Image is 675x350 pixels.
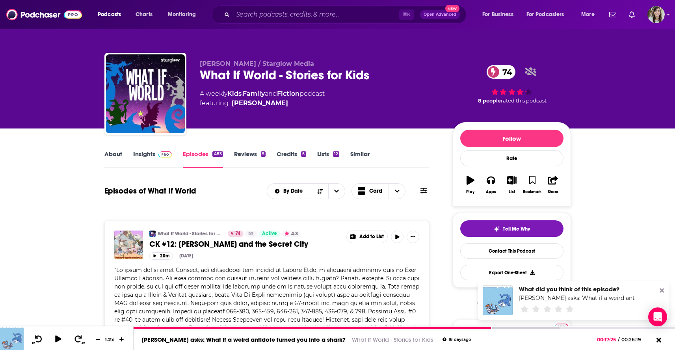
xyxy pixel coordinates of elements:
[235,230,240,238] span: 74
[478,98,501,104] span: 8 people
[647,6,665,23] button: Show profile menu
[443,337,471,342] div: 18 days ago
[262,230,277,238] span: Active
[543,171,563,199] button: Share
[626,8,638,21] a: Show notifications dropdown
[597,337,618,343] span: 00:17:25
[503,226,530,232] span: Tell Me Why
[548,190,558,194] div: Share
[460,265,563,280] button: Export One-Sheet
[493,226,500,232] img: tell me why sparkle
[352,336,433,343] a: What If World - Stories for Kids
[242,90,243,97] span: ,
[486,190,496,194] div: Apps
[106,54,185,133] img: What If World - Stories for Kids
[259,231,280,237] a: Active
[619,337,649,343] span: 00:26:19
[149,231,156,237] img: What If World - Stories for Kids
[445,5,459,12] span: New
[136,9,152,20] span: Charts
[347,231,388,243] button: Show More Button
[158,231,223,237] a: What If World - Stories for Kids
[526,9,564,20] span: For Podcasters
[243,90,265,97] a: Family
[399,9,414,20] span: ⌘ K
[576,8,604,21] button: open menu
[618,337,619,343] span: /
[359,234,384,240] span: Add to List
[523,190,541,194] div: Bookmark
[647,6,665,23] img: User Profile
[141,336,346,343] a: [PERSON_NAME] asks: What if a weird antidote turned you into a shark?
[183,150,223,168] a: Episodes483
[267,188,312,194] button: open menu
[453,60,571,109] div: 74 8 peoplerated this podcast
[509,190,515,194] div: List
[104,186,196,196] h1: Episodes of What If World
[328,184,345,199] button: open menu
[420,10,460,19] button: Open AdvancedNew
[234,150,266,168] a: Reviews5
[407,231,419,243] button: Show More Button
[267,183,345,199] h2: Choose List sort
[219,6,474,24] div: Search podcasts, credits, & more...
[92,8,131,21] button: open menu
[233,8,399,21] input: Search podcasts, credits, & more...
[369,188,382,194] span: Card
[647,6,665,23] span: Logged in as devinandrade
[487,65,516,79] a: 74
[200,99,325,108] span: featuring
[200,60,314,67] span: [PERSON_NAME] / Starglow Media
[312,184,328,199] button: Sort Direction
[477,8,523,21] button: open menu
[495,65,516,79] span: 74
[483,285,513,315] img: Ryan asks: What if a weird antidote turned you into a shark?
[351,183,406,199] h2: Choose View
[212,151,223,157] div: 483
[265,90,277,97] span: and
[277,90,299,97] a: Fiction
[460,220,563,237] button: tell me why sparkleTell Me Why
[481,171,501,199] button: Apps
[501,98,547,104] span: rated this podcast
[333,151,339,157] div: 12
[460,243,563,259] a: Contact This Podcast
[301,151,306,157] div: 5
[648,307,667,326] div: Open Intercom Messenger
[554,324,568,330] img: Podchaser Pro
[149,239,341,249] a: CK #12: [PERSON_NAME] and the Secret City
[104,150,122,168] a: About
[522,171,543,199] button: Bookmark
[149,239,308,249] span: CK #12: [PERSON_NAME] and the Secret City
[30,335,45,344] button: 10
[471,294,553,313] a: Get this podcast via API
[261,151,266,157] div: 5
[460,171,481,199] button: Play
[317,150,339,168] a: Lists12
[232,99,288,108] a: Eric O'Keeffe
[460,150,563,166] div: Rate
[227,90,242,97] a: Kids
[158,151,172,158] img: Podchaser Pro
[606,8,619,21] a: Show notifications dropdown
[521,8,576,21] button: open menu
[133,150,172,168] a: InsightsPodchaser Pro
[581,9,595,20] span: More
[554,322,568,330] a: Pro website
[277,150,306,168] a: Credits5
[168,9,196,20] span: Monitoring
[482,9,513,20] span: For Business
[179,253,193,259] div: [DATE]
[424,13,456,17] span: Open Advanced
[6,7,82,22] img: Podchaser - Follow, Share and Rate Podcasts
[149,252,173,260] button: 20m
[200,89,325,108] div: A weekly podcast
[114,231,143,259] img: CK #12: Raggor Ruin and the Secret City
[460,130,563,147] button: Follow
[466,190,474,194] div: Play
[82,341,85,344] span: 30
